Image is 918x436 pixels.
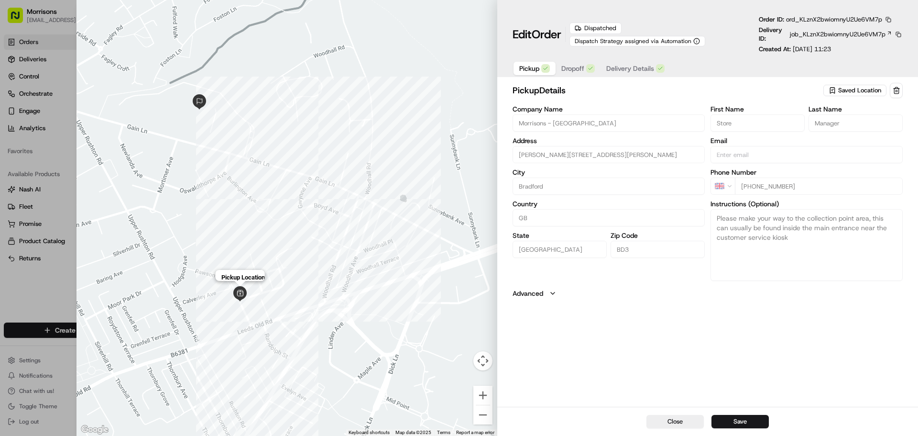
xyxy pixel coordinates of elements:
img: 1736555255976-a54dd68f-1ca7-489b-9aae-adbdc363a1c4 [10,91,27,109]
span: [DATE] 11:23 [793,45,831,53]
span: Knowledge Base [19,139,73,148]
p: Pickup Location [221,274,265,281]
input: Rushton Ave, Bradford, England BD3, GB [513,146,705,163]
button: Zoom in [473,386,492,405]
h2: pickup Details [513,84,821,97]
span: Pylon [95,162,116,169]
label: Company Name [513,106,705,112]
div: 📗 [10,140,17,147]
label: City [513,169,705,176]
div: 💻 [81,140,88,147]
input: Enter city [513,178,705,195]
button: Dispatch Strategy assigned via Automation [569,36,705,46]
input: Enter last name [809,114,903,132]
input: Got a question? Start typing here... [25,62,172,72]
span: ord_KLznX2bwiomnyU2Ue6VM7p [786,15,882,23]
div: Dispatched [569,22,622,34]
button: Advanced [513,289,903,298]
img: Nash [10,10,29,29]
button: Save [711,415,769,428]
span: Saved Location [838,86,881,95]
p: Welcome 👋 [10,38,174,54]
input: Enter email [710,146,903,163]
span: Pickup [519,64,539,73]
label: First Name [710,106,805,112]
h1: Edit [513,27,561,42]
span: Dispatch Strategy assigned via Automation [575,37,691,45]
input: Enter country [513,209,705,226]
label: Country [513,201,705,207]
div: Start new chat [33,91,157,101]
span: API Documentation [90,139,153,148]
a: Terms (opens in new tab) [437,430,450,435]
label: Address [513,137,705,144]
button: Map camera controls [473,351,492,370]
input: Enter zip code [611,241,705,258]
label: Instructions (Optional) [710,201,903,207]
input: Enter state [513,241,607,258]
input: Enter phone number [735,178,903,195]
a: Open this area in Google Maps (opens a new window) [79,424,110,436]
button: Close [646,415,704,428]
a: 💻API Documentation [77,135,157,152]
label: Advanced [513,289,543,298]
span: Map data ©2025 [395,430,431,435]
p: Order ID: [759,15,882,24]
span: Order [532,27,561,42]
img: Google [79,424,110,436]
input: Enter first name [710,114,805,132]
span: Dropoff [561,64,584,73]
span: Delivery Details [606,64,654,73]
div: We're available if you need us! [33,101,121,109]
span: job_KLznX2bwiomnyU2Ue6VM7p [790,30,885,39]
button: Zoom out [473,405,492,425]
div: Delivery ID: [759,26,903,43]
label: Email [710,137,903,144]
button: Keyboard shortcuts [349,429,390,436]
input: Enter company name [513,114,705,132]
label: State [513,232,607,239]
a: job_KLznX2bwiomnyU2Ue6VM7p [790,30,892,39]
label: Zip Code [611,232,705,239]
p: Created At: [759,45,831,54]
label: Last Name [809,106,903,112]
button: Saved Location [823,84,888,97]
a: Report a map error [456,430,494,435]
a: Powered byPylon [67,162,116,169]
a: 📗Knowledge Base [6,135,77,152]
button: Start new chat [163,94,174,106]
label: Phone Number [710,169,903,176]
textarea: Please make your way to the collection point area, this can usually be found inside the main entr... [710,209,903,281]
